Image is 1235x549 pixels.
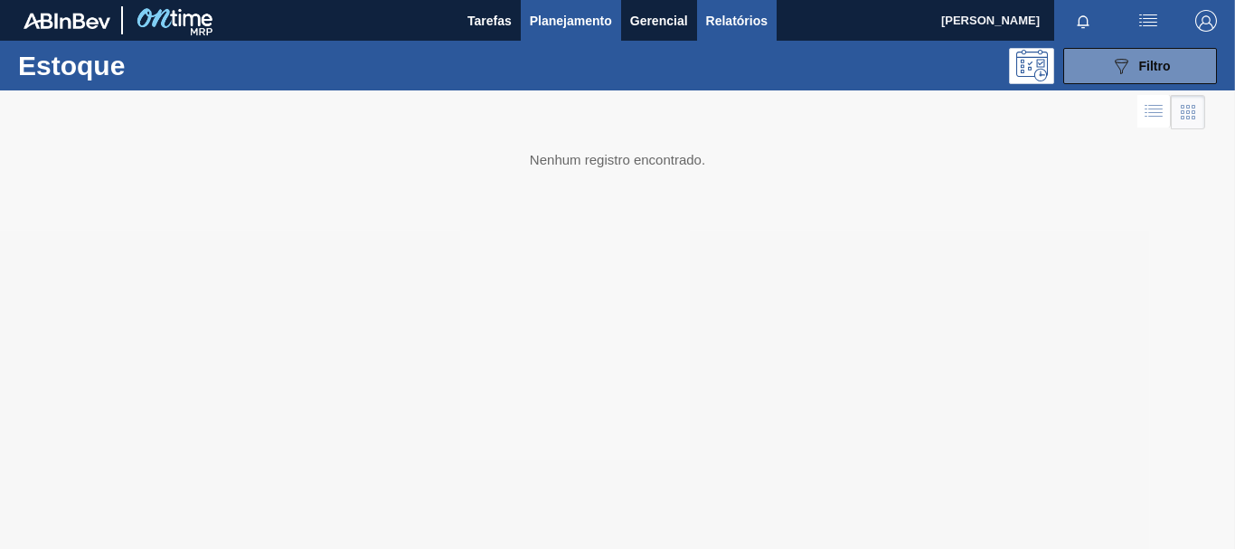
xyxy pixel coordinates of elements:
[1063,48,1217,84] button: Filtro
[630,10,688,32] span: Gerencial
[1137,10,1159,32] img: userActions
[1195,10,1217,32] img: Logout
[18,55,271,76] h1: Estoque
[530,10,612,32] span: Planejamento
[24,13,110,29] img: TNhmsLtSVTkK8tSr43FrP2fwEKptu5GPRR3wAAAABJRU5ErkJggg==
[1054,8,1112,33] button: Notificações
[1139,59,1171,73] span: Filtro
[1009,48,1054,84] div: Pogramando: nenhum usuário selecionado
[467,10,512,32] span: Tarefas
[706,10,768,32] span: Relatórios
